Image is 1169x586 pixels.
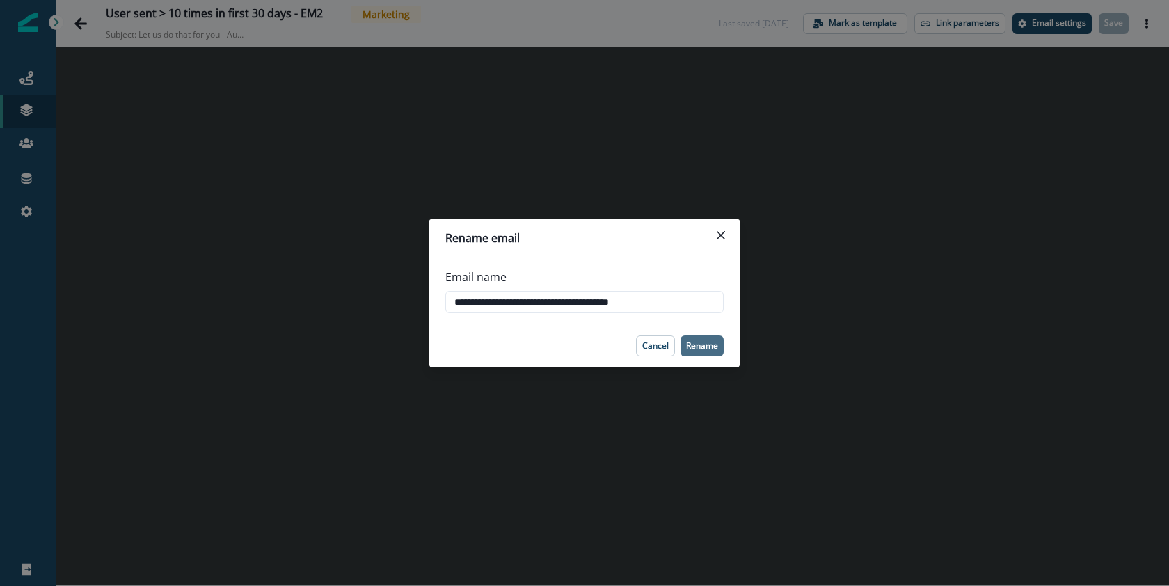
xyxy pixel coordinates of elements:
[710,224,732,246] button: Close
[445,269,507,285] p: Email name
[681,335,724,356] button: Rename
[445,230,520,246] p: Rename email
[636,335,675,356] button: Cancel
[686,341,718,351] p: Rename
[642,341,669,351] p: Cancel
